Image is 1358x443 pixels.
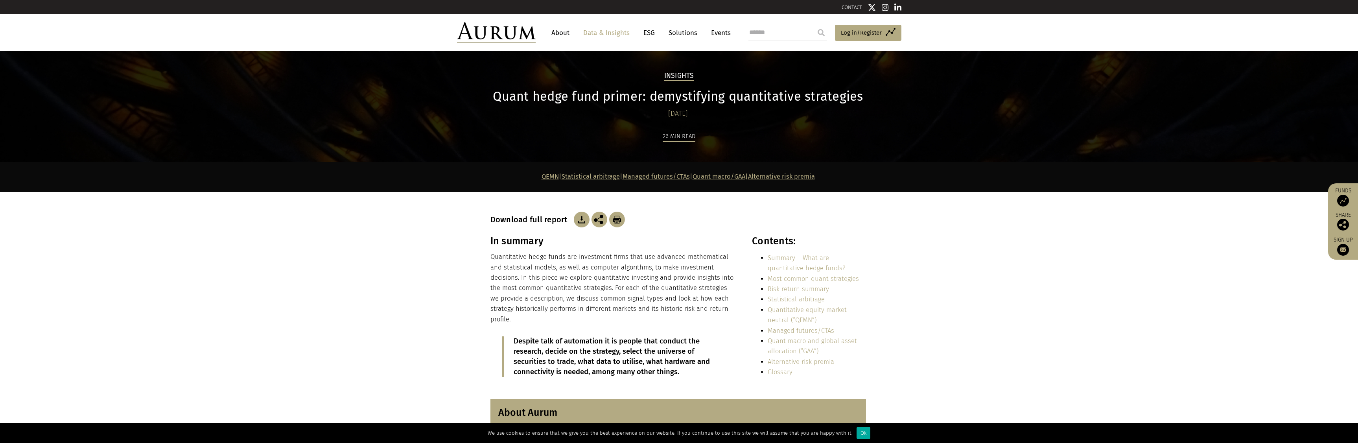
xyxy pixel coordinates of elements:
a: Quant macro and global asset allocation (“GAA”) [768,337,857,355]
h3: About Aurum [498,407,858,419]
div: Share [1332,212,1354,231]
a: Quantitative equity market neutral (“QEMN”) [768,306,847,324]
a: Managed futures/CTAs [623,173,690,180]
div: 26 min read [663,131,695,142]
strong: | | | | [542,173,815,180]
a: Log in/Register [835,25,901,41]
a: Events [707,26,731,40]
a: Most common quant strategies [768,275,859,282]
a: Risk return summary [768,285,829,293]
a: Statistical arbitrage [562,173,620,180]
a: Summary – What are quantitative hedge funds? [768,254,845,272]
input: Submit [813,25,829,41]
a: ESG [639,26,659,40]
a: Alternative risk premia [748,173,815,180]
h3: Download full report [490,215,572,224]
img: Twitter icon [868,4,876,11]
a: Managed futures/CTAs [768,327,834,334]
a: Quant macro/GAA [693,173,745,180]
a: Funds [1332,187,1354,207]
h2: Insights [664,72,694,81]
div: [DATE] [490,108,866,119]
img: Share this post [1337,219,1349,231]
img: Aurum [457,22,536,43]
div: Ok [857,427,870,439]
img: Linkedin icon [894,4,901,11]
a: CONTACT [842,4,862,10]
img: Access Funds [1337,195,1349,207]
h1: Quant hedge fund primer: demystifying quantitative strategies [490,89,866,104]
a: Solutions [665,26,701,40]
img: Download Article [609,212,625,227]
img: Instagram icon [882,4,889,11]
span: Log in/Register [841,28,882,37]
a: QEMN [542,173,559,180]
h3: Contents: [752,235,866,247]
a: Alternative risk premia [768,358,834,365]
a: Data & Insights [579,26,634,40]
img: Download Article [574,212,590,227]
img: Share this post [591,212,607,227]
h3: In summary [490,235,735,247]
a: Statistical arbitrage [768,295,825,303]
a: About [547,26,573,40]
a: Glossary [768,368,792,376]
a: Sign up [1332,236,1354,256]
p: Despite talk of automation it is people that conduct the research, decide on the strategy, select... [514,336,713,377]
p: Quantitative hedge funds are investment firms that use advanced mathematical and statistical mode... [490,252,735,325]
img: Sign up to our newsletter [1337,244,1349,256]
